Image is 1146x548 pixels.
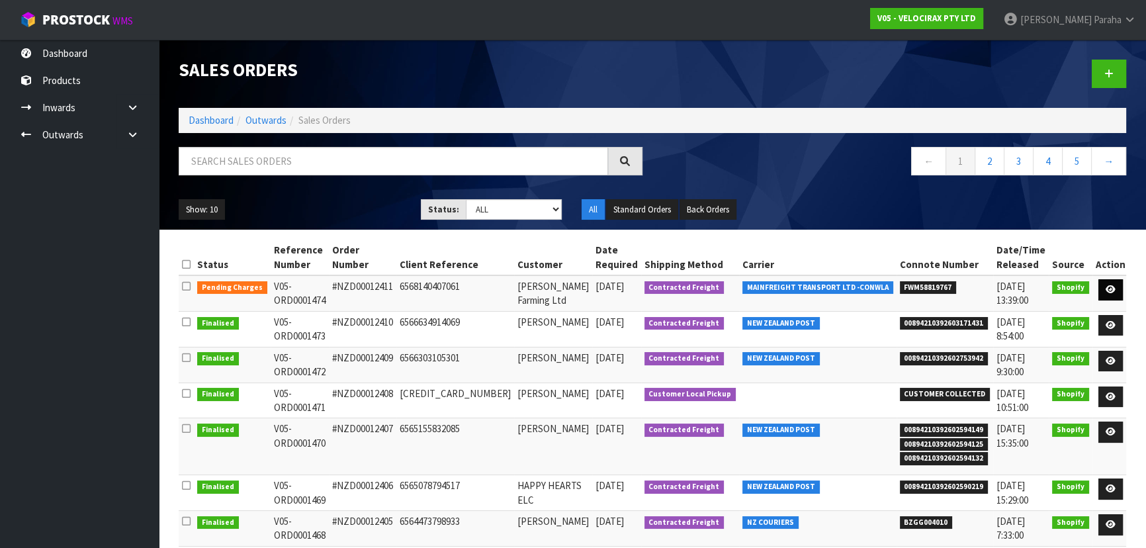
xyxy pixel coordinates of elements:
[428,204,459,215] strong: Status:
[329,240,396,275] th: Order Number
[197,388,239,401] span: Finalised
[179,147,608,175] input: Search sales orders
[197,317,239,330] span: Finalised
[595,515,624,527] span: [DATE]
[996,351,1025,378] span: [DATE] 9:30:00
[996,280,1028,306] span: [DATE] 13:39:00
[514,475,592,511] td: HAPPY HEARTS ELC
[662,147,1126,179] nav: Page navigation
[900,281,957,295] span: FWM58819767
[739,240,897,275] th: Carrier
[514,347,592,383] td: [PERSON_NAME]
[1052,352,1089,365] span: Shopify
[641,240,740,275] th: Shipping Method
[329,347,396,383] td: #NZD00012409
[595,479,624,492] span: [DATE]
[271,383,329,418] td: V05-ORD0001471
[329,275,396,311] td: #NZD00012411
[595,316,624,328] span: [DATE]
[396,511,514,547] td: 6564473798933
[900,438,989,451] span: 00894210392602594125
[179,60,642,79] h1: Sales Orders
[42,11,110,28] span: ProStock
[644,516,725,529] span: Contracted Freight
[329,475,396,511] td: #NZD00012406
[396,418,514,475] td: 6565155832085
[975,147,1004,175] a: 2
[514,275,592,311] td: [PERSON_NAME] Farming Ltd
[1052,388,1089,401] span: Shopify
[911,147,946,175] a: ←
[197,281,267,295] span: Pending Charges
[396,347,514,383] td: 6566303105301
[20,11,36,28] img: cube-alt.png
[514,240,592,275] th: Customer
[582,199,605,220] button: All
[644,388,736,401] span: Customer Local Pickup
[595,387,624,400] span: [DATE]
[271,240,329,275] th: Reference Number
[197,480,239,494] span: Finalised
[197,352,239,365] span: Finalised
[1091,147,1126,175] a: →
[179,199,225,220] button: Show: 10
[271,511,329,547] td: V05-ORD0001468
[644,480,725,494] span: Contracted Freight
[742,281,893,295] span: MAINFREIGHT TRANSPORT LTD -CONWLA
[396,383,514,418] td: [CREDIT_CARD_NUMBER]
[1062,147,1092,175] a: 5
[1094,13,1122,26] span: Paraha
[680,199,736,220] button: Back Orders
[996,422,1028,449] span: [DATE] 15:35:00
[897,240,994,275] th: Connote Number
[396,311,514,347] td: 6566634914069
[1033,147,1063,175] a: 4
[644,352,725,365] span: Contracted Freight
[194,240,271,275] th: Status
[1052,480,1089,494] span: Shopify
[189,114,234,126] a: Dashboard
[644,281,725,295] span: Contracted Freight
[900,388,991,401] span: CUSTOMER COLLECTED
[1020,13,1092,26] span: [PERSON_NAME]
[271,418,329,475] td: V05-ORD0001470
[606,199,678,220] button: Standard Orders
[329,311,396,347] td: #NZD00012410
[1092,240,1129,275] th: Action
[298,114,351,126] span: Sales Orders
[900,480,989,494] span: 00894210392602590219
[900,424,989,437] span: 00894210392602594149
[877,13,976,24] strong: V05 - VELOCIRAX PTY LTD
[197,424,239,437] span: Finalised
[514,511,592,547] td: [PERSON_NAME]
[329,418,396,475] td: #NZD00012407
[996,387,1028,414] span: [DATE] 10:51:00
[396,275,514,311] td: 6568140407061
[1052,281,1089,295] span: Shopify
[329,511,396,547] td: #NZD00012405
[112,15,133,27] small: WMS
[595,280,624,293] span: [DATE]
[271,475,329,511] td: V05-ORD0001469
[900,452,989,465] span: 00894210392602594132
[946,147,975,175] a: 1
[595,351,624,364] span: [DATE]
[996,479,1028,506] span: [DATE] 15:29:00
[197,516,239,529] span: Finalised
[396,475,514,511] td: 6565078794517
[900,352,989,365] span: 00894210392602753942
[870,8,983,29] a: V05 - VELOCIRAX PTY LTD
[900,317,989,330] span: 00894210392603171431
[1052,424,1089,437] span: Shopify
[742,317,820,330] span: NEW ZEALAND POST
[996,515,1025,541] span: [DATE] 7:33:00
[742,516,799,529] span: NZ COURIERS
[595,422,624,435] span: [DATE]
[592,240,641,275] th: Date Required
[514,311,592,347] td: [PERSON_NAME]
[329,383,396,418] td: #NZD00012408
[396,240,514,275] th: Client Reference
[514,383,592,418] td: [PERSON_NAME]
[1052,317,1089,330] span: Shopify
[271,275,329,311] td: V05-ORD0001474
